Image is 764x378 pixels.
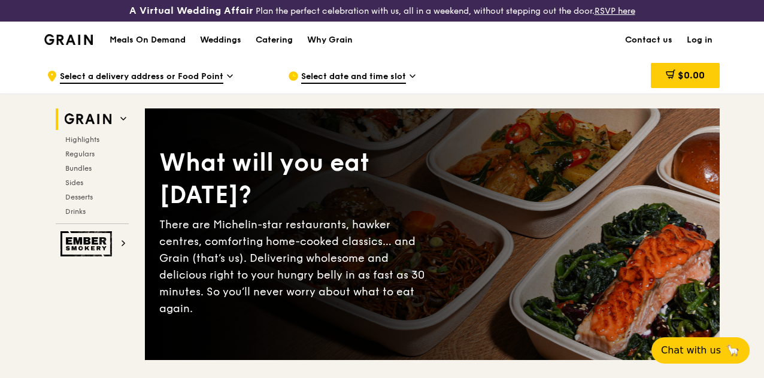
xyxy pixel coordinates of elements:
a: Catering [248,22,300,58]
span: Select date and time slot [301,71,406,84]
div: There are Michelin-star restaurants, hawker centres, comforting home-cooked classics… and Grain (... [159,216,432,317]
span: Regulars [65,150,95,158]
span: Drinks [65,207,86,216]
button: Chat with us🦙 [651,337,750,364]
span: 🦙 [726,343,740,358]
span: Chat with us [661,343,721,358]
img: Grain web logo [60,108,116,130]
a: Contact us [618,22,680,58]
div: Catering [256,22,293,58]
h3: A Virtual Wedding Affair [129,5,253,17]
span: Desserts [65,193,93,201]
span: Bundles [65,164,92,173]
a: Weddings [193,22,248,58]
span: $0.00 [678,69,705,81]
span: Sides [65,179,83,187]
a: GrainGrain [44,21,93,57]
a: RSVP here [595,6,635,16]
div: What will you eat [DATE]? [159,147,432,211]
a: Why Grain [300,22,360,58]
div: Weddings [200,22,241,58]
img: Ember Smokery web logo [60,231,116,256]
span: Select a delivery address or Food Point [60,71,223,84]
div: Plan the perfect celebration with us, all in a weekend, without stepping out the door. [128,5,637,17]
img: Grain [44,34,93,45]
span: Highlights [65,135,99,144]
a: Log in [680,22,720,58]
h1: Meals On Demand [110,34,186,46]
div: Why Grain [307,22,353,58]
